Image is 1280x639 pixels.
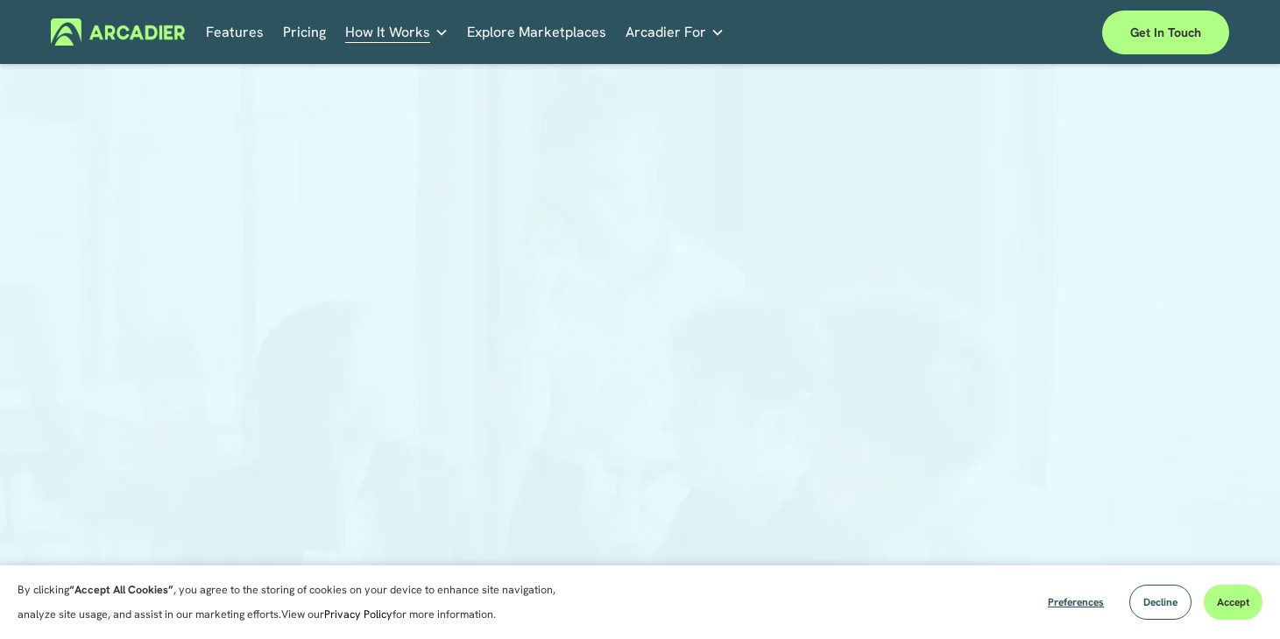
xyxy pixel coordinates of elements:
[345,20,430,45] span: How It Works
[1048,595,1104,609] span: Preferences
[69,583,173,597] strong: “Accept All Cookies”
[1129,585,1192,620] button: Decline
[1192,555,1280,639] iframe: Chat Widget
[626,20,706,45] span: Arcadier For
[467,18,606,46] a: Explore Marketplaces
[283,18,326,46] a: Pricing
[18,578,587,627] p: By clicking , you agree to the storing of cookies on your device to enhance site navigation, anal...
[1102,11,1229,54] a: Get in touch
[206,18,264,46] a: Features
[247,107,1032,603] iframe: Form
[324,607,392,621] a: Privacy Policy
[626,18,725,46] a: folder dropdown
[51,18,185,46] img: Arcadier
[1035,585,1117,620] button: Preferences
[1143,595,1177,609] span: Decline
[345,18,449,46] a: folder dropdown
